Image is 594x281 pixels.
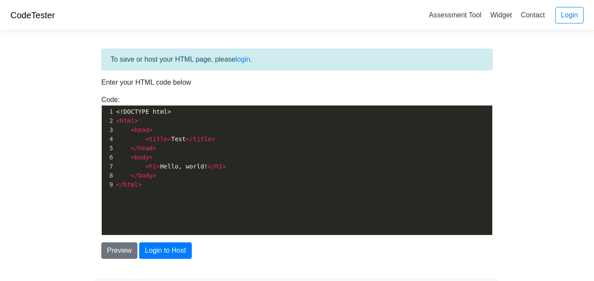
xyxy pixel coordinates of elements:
[215,163,223,170] span: h1
[116,163,226,170] span: Hello, world!
[131,172,138,179] span: </
[153,145,156,152] span: >
[120,117,134,124] span: html
[102,126,114,135] div: 3
[167,136,171,142] span: >
[102,107,114,116] div: 1
[134,154,149,161] span: body
[186,136,193,142] span: </
[153,172,156,179] span: >
[116,108,171,115] span: <!DOCTYPE html>
[102,153,114,162] div: 6
[131,145,138,152] span: </
[101,49,493,70] div: To save or host your HTML page, please .
[139,242,191,259] button: Login to Host
[149,163,157,170] span: h1
[157,163,160,170] span: >
[425,8,485,22] a: Assessment Tool
[101,77,493,88] p: Enter your HTML code below
[193,136,211,142] span: title
[116,117,120,124] span: <
[131,126,134,133] span: <
[123,181,138,188] span: html
[134,126,149,133] span: head
[222,163,226,170] span: >
[208,163,215,170] span: </
[10,10,55,20] a: CodeTester
[149,136,167,142] span: title
[555,7,584,23] a: Login
[116,136,215,142] span: Test
[102,144,114,153] div: 5
[95,95,499,235] div: Code:
[149,126,153,133] span: >
[149,154,153,161] span: >
[101,242,137,259] button: Preview
[116,181,123,188] span: </
[145,163,149,170] span: <
[134,117,138,124] span: >
[131,154,134,161] span: <
[138,181,142,188] span: >
[487,8,515,22] a: Widget
[138,145,153,152] span: head
[517,8,548,22] a: Contact
[211,136,215,142] span: >
[236,56,250,63] a: login
[102,162,114,171] div: 7
[138,172,153,179] span: body
[102,180,114,189] div: 9
[102,116,114,126] div: 2
[102,135,114,144] div: 4
[145,136,149,142] span: <
[102,171,114,180] div: 8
